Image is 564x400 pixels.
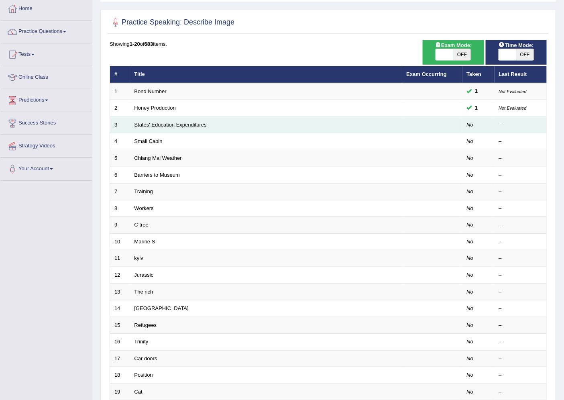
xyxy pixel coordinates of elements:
[110,167,130,184] td: 6
[0,89,92,109] a: Predictions
[472,87,481,96] span: You can still take this question
[495,66,547,83] th: Last Result
[467,389,474,395] em: No
[134,355,157,361] a: Car doors
[110,200,130,217] td: 8
[134,339,149,345] a: Trinity
[472,104,481,112] span: You can still take this question
[145,41,153,47] b: 683
[499,322,542,329] div: –
[499,305,542,312] div: –
[130,66,402,83] th: Title
[134,305,189,311] a: [GEOGRAPHIC_DATA]
[134,155,182,161] a: Chiang Mai Weather
[110,317,130,334] td: 15
[467,339,474,345] em: No
[110,284,130,300] td: 13
[467,272,474,278] em: No
[407,71,447,77] a: Exam Occurring
[467,138,474,144] em: No
[134,88,167,94] a: Bond Number
[499,205,542,212] div: –
[110,250,130,267] td: 11
[134,188,153,194] a: Training
[467,155,474,161] em: No
[134,389,143,395] a: Cat
[467,255,474,261] em: No
[0,20,92,41] a: Practice Questions
[110,116,130,133] td: 3
[499,338,542,346] div: –
[499,238,542,246] div: –
[467,172,474,178] em: No
[499,271,542,279] div: –
[110,16,234,29] h2: Practice Speaking: Describe Image
[467,372,474,378] em: No
[110,367,130,384] td: 18
[134,105,176,111] a: Honey Production
[110,217,130,234] td: 9
[0,158,92,178] a: Your Account
[499,171,542,179] div: –
[134,255,143,261] a: kyiv
[499,188,542,196] div: –
[110,66,130,83] th: #
[110,100,130,117] td: 2
[110,40,547,48] div: Showing of items.
[110,350,130,367] td: 17
[134,239,155,245] a: Marine S
[499,89,527,94] small: Not Evaluated
[423,40,484,65] div: Show exams occurring in exams
[0,112,92,132] a: Success Stories
[110,233,130,250] td: 10
[499,106,527,110] small: Not Evaluated
[134,122,207,128] a: States' Education Expenditures
[134,205,154,211] a: Workers
[467,222,474,228] em: No
[499,355,542,363] div: –
[467,305,474,311] em: No
[134,372,153,378] a: Position
[0,66,92,86] a: Online Class
[134,172,180,178] a: Barriers to Museum
[134,138,163,144] a: Small Cabin
[453,49,471,60] span: OFF
[467,239,474,245] em: No
[0,135,92,155] a: Strategy Videos
[495,41,537,49] span: Time Mode:
[110,150,130,167] td: 5
[499,255,542,262] div: –
[499,371,542,379] div: –
[110,334,130,351] td: 16
[499,221,542,229] div: –
[432,41,475,49] span: Exam Mode:
[499,138,542,145] div: –
[134,322,157,328] a: Refugees
[467,322,474,328] em: No
[110,133,130,150] td: 4
[499,155,542,162] div: –
[467,355,474,361] em: No
[467,122,474,128] em: No
[467,188,474,194] em: No
[134,272,154,278] a: Jurassic
[462,66,495,83] th: Taken
[499,288,542,296] div: –
[516,49,534,60] span: OFF
[134,222,149,228] a: C tree
[130,41,140,47] b: 1-20
[499,388,542,396] div: –
[110,83,130,100] td: 1
[110,300,130,317] td: 14
[467,289,474,295] em: No
[499,121,542,129] div: –
[134,289,153,295] a: The rich
[110,267,130,284] td: 12
[110,184,130,200] td: 7
[0,43,92,63] a: Tests
[467,205,474,211] em: No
